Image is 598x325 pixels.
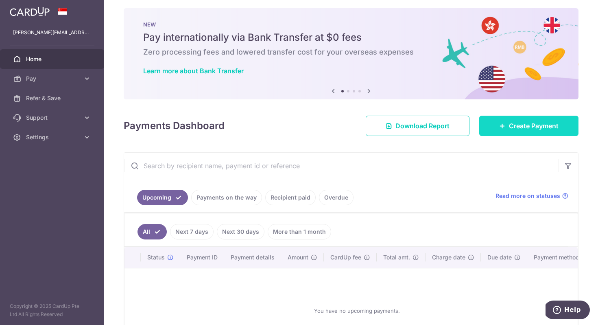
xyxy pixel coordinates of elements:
span: Refer & Save [26,94,80,102]
span: Settings [26,133,80,141]
span: Home [26,55,80,63]
a: Overdue [319,190,354,205]
span: Pay [26,75,80,83]
img: Bank transfer banner [124,8,578,99]
span: Download Report [395,121,450,131]
a: Create Payment [479,116,578,136]
th: Payment method [527,247,589,268]
input: Search by recipient name, payment id or reference [124,153,559,179]
span: Due date [487,253,512,261]
span: CardUp fee [330,253,361,261]
span: Status [147,253,165,261]
th: Payment details [224,247,281,268]
a: Recipient paid [265,190,316,205]
a: More than 1 month [268,224,331,239]
h4: Payments Dashboard [124,119,225,133]
span: Create Payment [509,121,559,131]
span: Support [26,114,80,122]
p: [PERSON_NAME][EMAIL_ADDRESS][DOMAIN_NAME] [13,29,91,37]
span: Total amt. [383,253,410,261]
a: All [137,224,167,239]
a: Next 30 days [217,224,264,239]
span: Read more on statuses [495,192,560,200]
h5: Pay internationally via Bank Transfer at $0 fees [143,31,559,44]
a: Learn more about Bank Transfer [143,67,244,75]
a: Payments on the way [191,190,262,205]
iframe: Opens a widget where you can find more information [546,301,590,321]
h6: Zero processing fees and lowered transfer cost for your overseas expenses [143,47,559,57]
span: Amount [288,253,308,261]
th: Payment ID [180,247,224,268]
a: Read more on statuses [495,192,568,200]
span: Charge date [432,253,465,261]
p: NEW [143,21,559,28]
img: CardUp [10,7,50,16]
a: Download Report [366,116,469,136]
a: Next 7 days [170,224,214,239]
a: Upcoming [137,190,188,205]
